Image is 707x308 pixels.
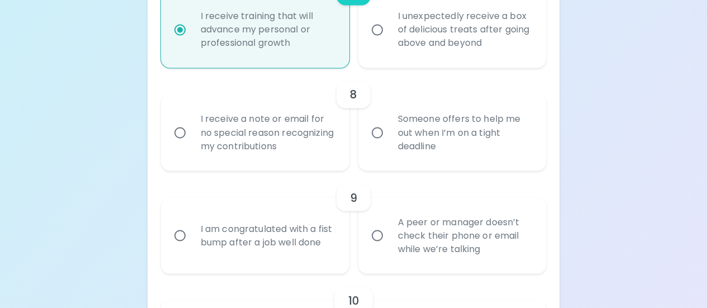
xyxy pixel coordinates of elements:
[350,188,357,206] h6: 9
[161,170,547,273] div: choice-group-check
[389,202,540,269] div: A peer or manager doesn’t check their phone or email while we’re talking
[350,86,357,103] h6: 8
[192,209,343,262] div: I am congratulated with a fist bump after a job well done
[161,68,547,170] div: choice-group-check
[389,99,540,166] div: Someone offers to help me out when I’m on a tight deadline
[192,99,343,166] div: I receive a note or email for no special reason recognizing my contributions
